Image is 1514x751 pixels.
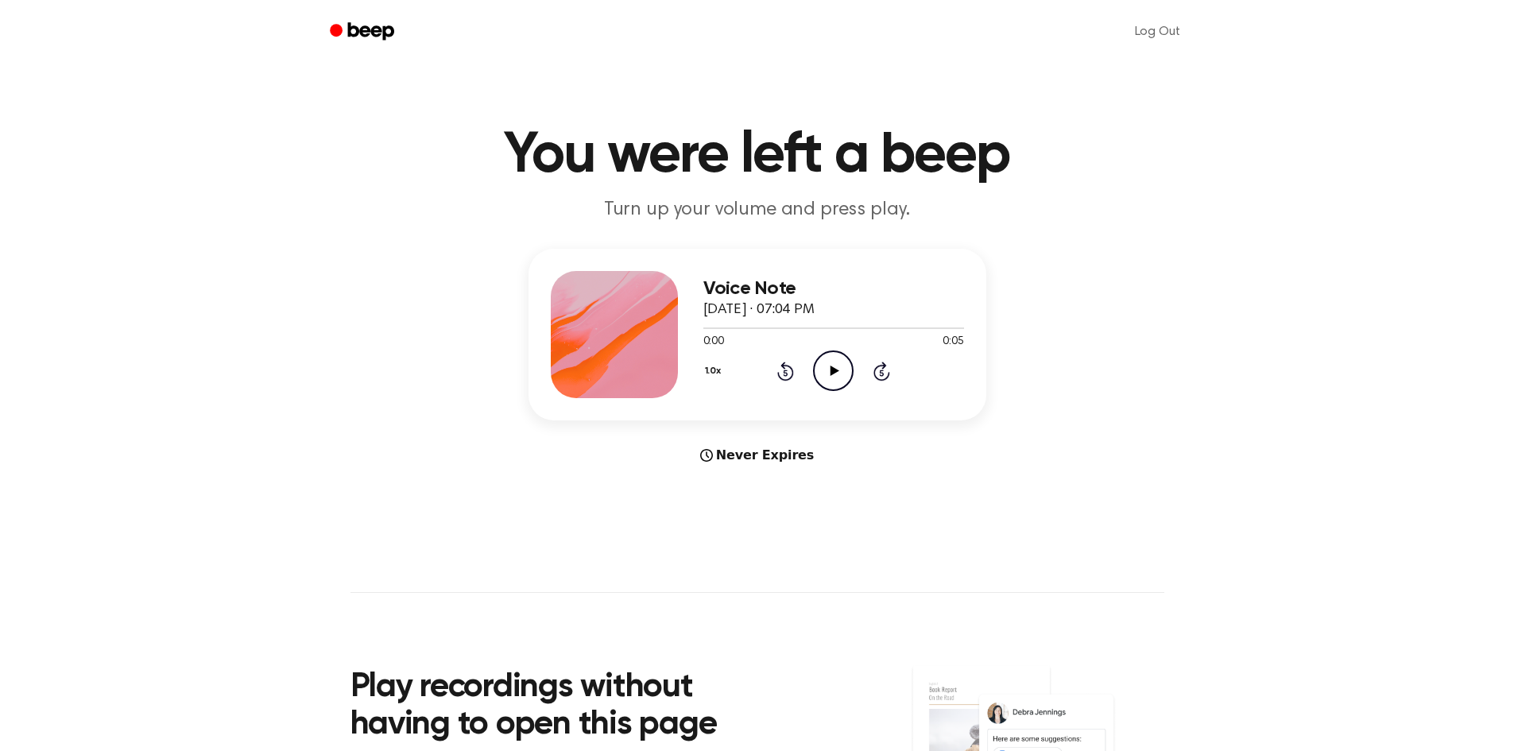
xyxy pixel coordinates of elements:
h3: Voice Note [703,278,964,300]
p: Turn up your volume and press play. [452,197,1063,223]
div: Never Expires [529,446,986,465]
span: 0:00 [703,334,724,350]
a: Beep [319,17,409,48]
h2: Play recordings without having to open this page [350,669,779,745]
a: Log Out [1119,13,1196,51]
span: 0:05 [943,334,963,350]
h1: You were left a beep [350,127,1164,184]
span: [DATE] · 07:04 PM [703,303,815,317]
button: 1.0x [703,358,727,385]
